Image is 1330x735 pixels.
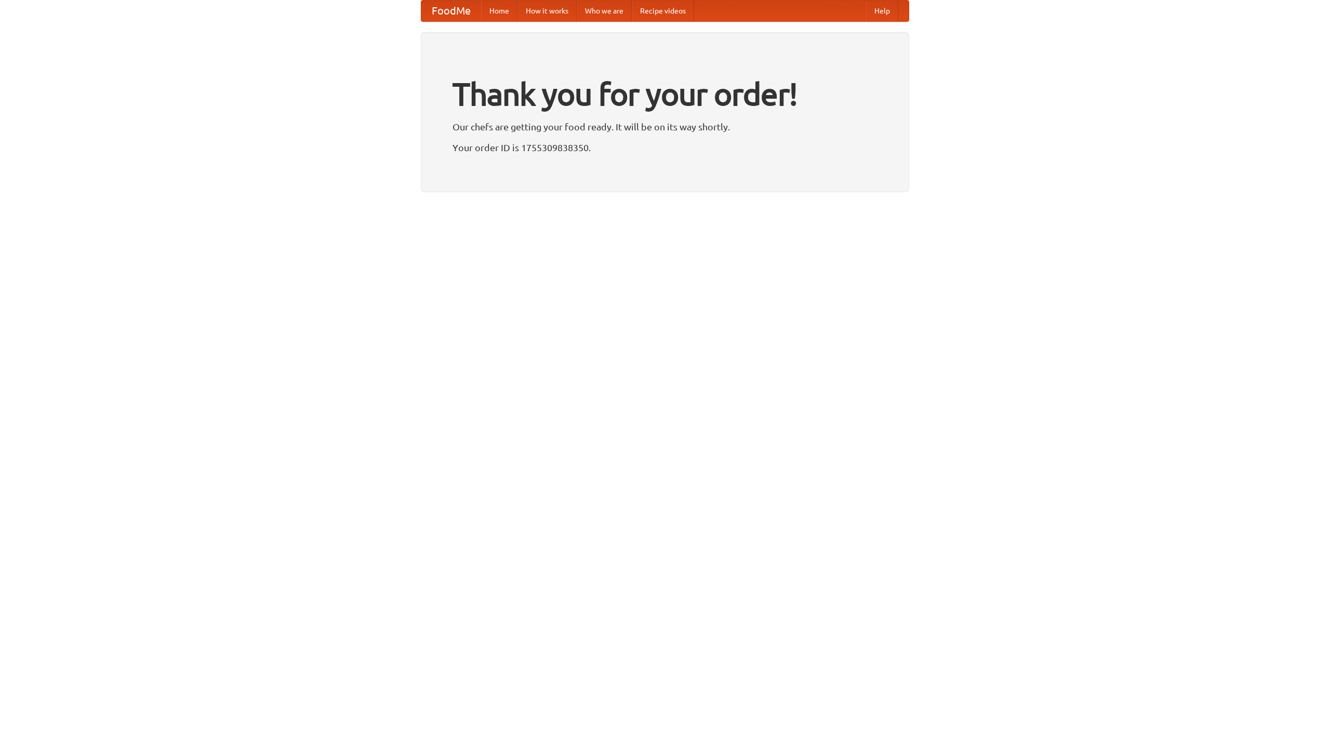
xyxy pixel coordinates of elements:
a: Recipe videos [632,1,694,21]
p: Your order ID is 1755309838350. [453,140,877,155]
a: Help [866,1,898,21]
a: Who we are [577,1,632,21]
a: Home [481,1,517,21]
h1: Thank you for your order! [453,69,877,119]
a: FoodMe [421,1,481,21]
p: Our chefs are getting your food ready. It will be on its way shortly. [453,119,877,135]
a: How it works [517,1,577,21]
